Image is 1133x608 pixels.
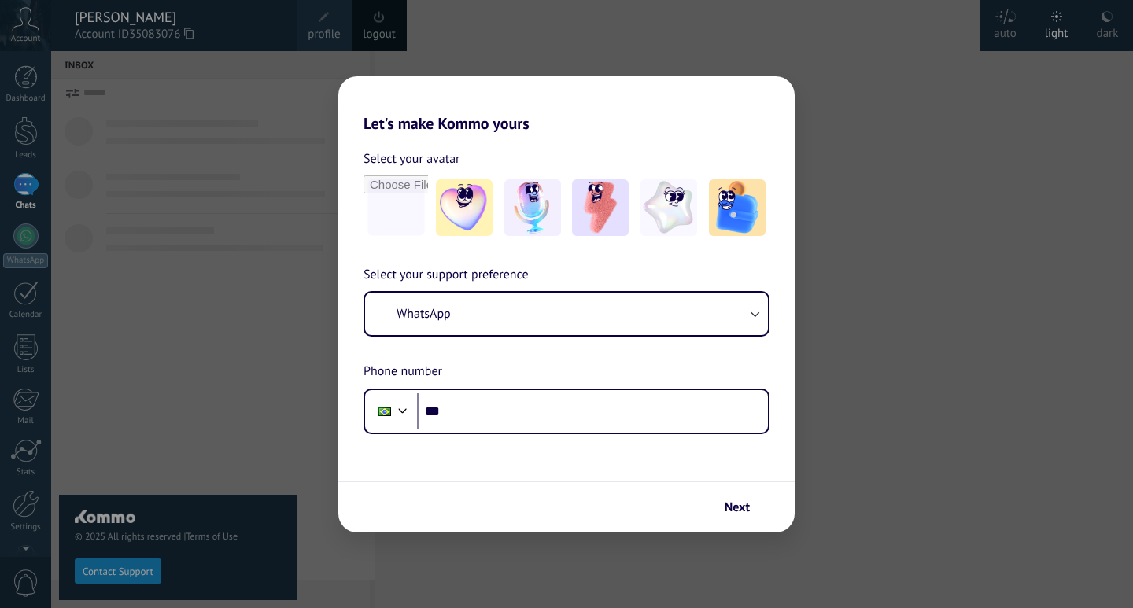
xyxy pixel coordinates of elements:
span: WhatsApp [397,306,451,322]
button: WhatsApp [365,293,768,335]
img: -2.jpeg [504,179,561,236]
img: -3.jpeg [572,179,629,236]
span: Select your support preference [364,265,529,286]
img: -4.jpeg [640,179,697,236]
h2: Let's make Kommo yours [338,76,795,133]
span: Phone number [364,362,442,382]
div: Brazil: + 55 [370,395,400,428]
span: Next [725,502,750,513]
button: Next [718,494,771,521]
img: -1.jpeg [436,179,493,236]
img: -5.jpeg [709,179,766,236]
span: Select your avatar [364,149,460,169]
